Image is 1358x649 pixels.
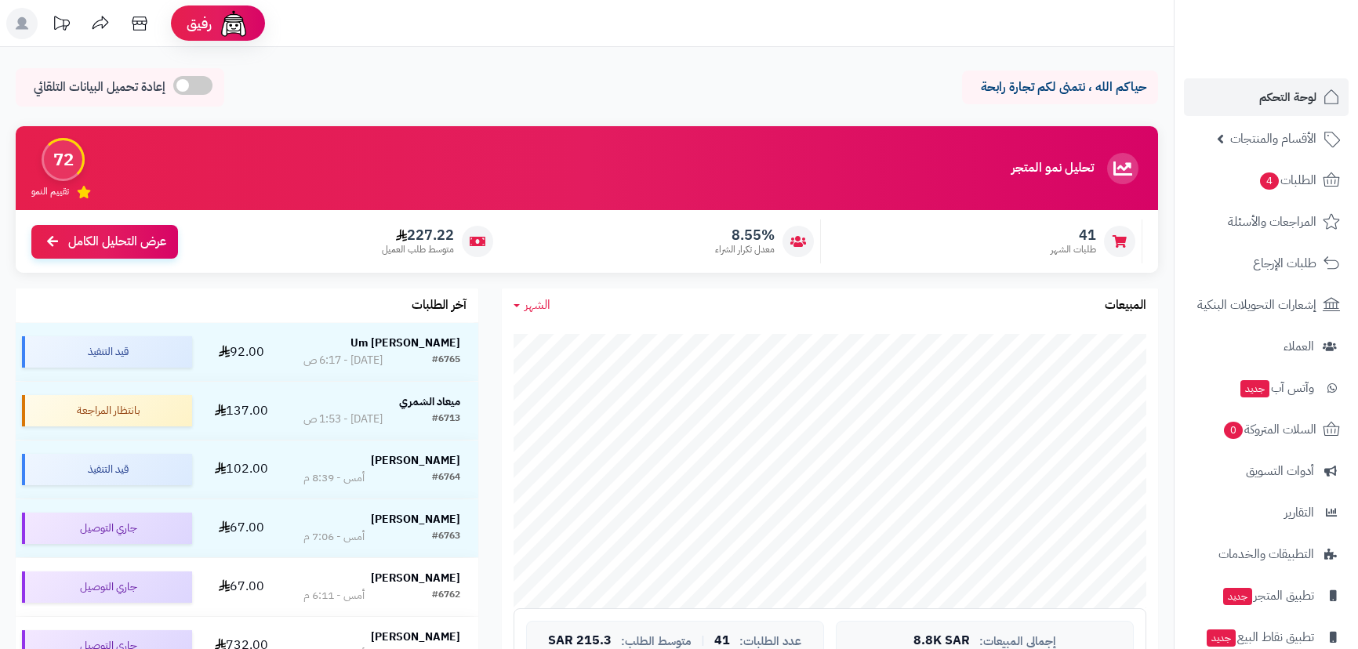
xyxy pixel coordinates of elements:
span: تطبيق المتجر [1222,585,1314,607]
span: 8.55% [715,227,775,244]
span: طلبات الشهر [1051,243,1096,256]
a: تطبيق المتجرجديد [1184,577,1349,615]
span: تقييم النمو [31,185,69,198]
span: الطلبات [1258,169,1316,191]
span: 41 [1051,227,1096,244]
span: طلبات الإرجاع [1253,252,1316,274]
div: جاري التوصيل [22,513,192,544]
div: #6764 [432,470,460,486]
span: 227.22 [382,227,454,244]
strong: [PERSON_NAME] [371,511,460,528]
a: إشعارات التحويلات البنكية [1184,286,1349,324]
div: أمس - 8:39 م [303,470,365,486]
a: أدوات التسويق [1184,452,1349,490]
span: التقارير [1284,502,1314,524]
h3: المبيعات [1105,299,1146,313]
div: [DATE] - 1:53 ص [303,412,383,427]
div: بانتظار المراجعة [22,395,192,426]
div: [DATE] - 6:17 ص [303,353,383,368]
span: الشهر [525,295,550,314]
a: المراجعات والأسئلة [1184,203,1349,241]
a: التقارير [1184,494,1349,531]
a: التطبيقات والخدمات [1184,535,1349,573]
td: 102.00 [198,441,285,499]
div: #6763 [432,529,460,545]
span: جديد [1207,629,1236,647]
div: قيد التنفيذ [22,336,192,368]
span: جديد [1223,588,1252,605]
span: 8.8K SAR [913,634,970,648]
a: عرض التحليل الكامل [31,225,178,259]
span: التطبيقات والخدمات [1218,543,1314,565]
span: 215.3 SAR [548,634,612,648]
span: عدد الطلبات: [739,635,801,648]
span: 0 [1224,422,1243,439]
div: جاري التوصيل [22,571,192,603]
td: 92.00 [198,323,285,381]
td: 137.00 [198,382,285,440]
div: #6762 [432,588,460,604]
span: إعادة تحميل البيانات التلقائي [34,78,165,96]
span: معدل تكرار الشراء [715,243,775,256]
span: متوسط الطلب: [621,635,692,648]
a: العملاء [1184,328,1349,365]
p: حياكم الله ، نتمنى لكم تجارة رابحة [974,78,1146,96]
span: الأقسام والمنتجات [1230,128,1316,150]
span: 41 [714,634,730,648]
h3: آخر الطلبات [412,299,467,313]
div: قيد التنفيذ [22,454,192,485]
a: وآتس آبجديد [1184,369,1349,407]
span: العملاء [1284,335,1314,357]
strong: ميعاد الشمري [399,393,460,410]
span: جديد [1240,380,1269,397]
span: المراجعات والأسئلة [1228,211,1316,233]
span: إجمالي المبيعات: [979,635,1056,648]
a: السلات المتروكة0 [1184,411,1349,448]
div: أمس - 7:06 م [303,529,365,545]
strong: Um [PERSON_NAME] [350,335,460,351]
div: أمس - 6:11 م [303,588,365,604]
td: 67.00 [198,499,285,557]
span: تطبيق نقاط البيع [1205,626,1314,648]
span: عرض التحليل الكامل [68,233,166,251]
h3: تحليل نمو المتجر [1011,161,1094,176]
div: #6765 [432,353,460,368]
span: رفيق [187,14,212,33]
span: السلات المتروكة [1222,419,1316,441]
span: وآتس آب [1239,377,1314,399]
a: الشهر [514,296,550,314]
span: 4 [1260,172,1279,190]
td: 67.00 [198,558,285,616]
div: #6713 [432,412,460,427]
img: ai-face.png [218,8,249,39]
strong: [PERSON_NAME] [371,452,460,469]
span: | [701,635,705,647]
span: أدوات التسويق [1246,460,1314,482]
strong: [PERSON_NAME] [371,570,460,586]
a: تحديثات المنصة [42,8,81,43]
span: متوسط طلب العميل [382,243,454,256]
a: لوحة التحكم [1184,78,1349,116]
span: إشعارات التحويلات البنكية [1197,294,1316,316]
span: لوحة التحكم [1259,86,1316,108]
a: طلبات الإرجاع [1184,245,1349,282]
a: الطلبات4 [1184,161,1349,199]
strong: [PERSON_NAME] [371,629,460,645]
